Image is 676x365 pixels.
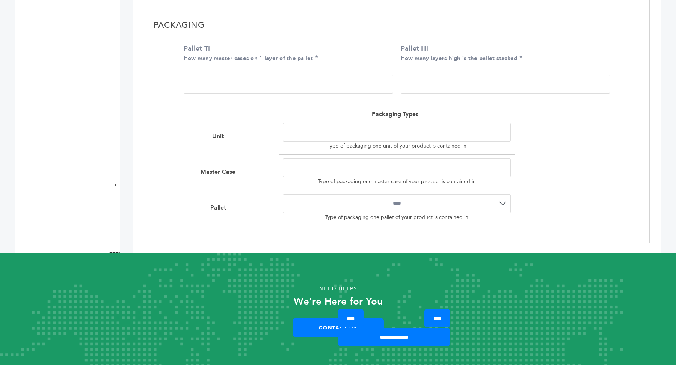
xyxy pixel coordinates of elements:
[294,295,383,308] strong: We’re Here for You
[283,142,511,151] p: Type of packaging one unit of your product is contained in
[401,44,607,63] label: Pallet HI
[184,44,389,63] label: Pallet TI
[372,110,422,118] div: Packaging Types
[293,318,384,337] a: Contact Us
[184,54,313,62] small: How many master cases on 1 layer of the pallet
[283,177,511,186] p: Type of packaging one master case of your product is contained in
[283,213,511,222] p: Type of packaging one pallet of your product is contained in
[201,168,239,176] div: Master Case
[212,132,228,140] div: Unit
[210,204,230,212] div: Pallet
[34,283,642,294] p: Need Help?
[154,20,640,35] h2: Packaging
[401,54,518,62] small: How many layers high is the pallet stacked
